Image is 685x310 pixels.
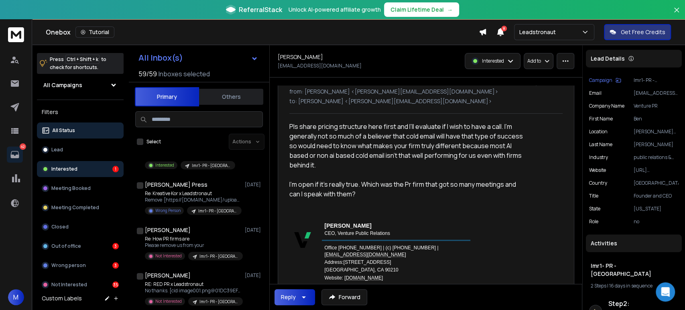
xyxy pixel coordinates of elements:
[278,53,323,61] h1: [PERSON_NAME]
[65,55,100,64] span: Ctrl + Shift + k
[634,103,679,109] p: Venture PR
[37,277,124,293] button: Not Interested35
[199,88,263,106] button: Others
[591,262,677,278] h1: Imr1- PR - [GEOGRAPHIC_DATA]
[146,139,161,145] label: Select
[20,143,26,150] p: 42
[46,27,479,38] div: Onebox
[591,55,625,63] p: Lead Details
[51,185,91,192] p: Meeting Booked
[589,90,602,96] p: Email
[37,200,124,216] button: Meeting Completed
[145,271,191,279] h1: [PERSON_NAME]
[324,222,371,229] span: [PERSON_NAME]
[155,162,174,168] p: Interested
[289,122,524,170] div: Pls share pricing structure here first and I’ll evaluate if I wish to have a call. I’m generally ...
[51,147,63,153] p: Lead
[589,116,613,122] p: First Name
[155,208,181,214] p: Wrong Person
[384,2,459,17] button: Claim Lifetime Deal→
[324,259,343,265] span: Address:
[344,275,383,281] span: [DOMAIN_NAME]
[589,154,608,161] p: industry
[37,257,124,273] button: Wrong person3
[192,163,230,169] p: Imr1- PR - [GEOGRAPHIC_DATA]
[324,252,406,257] span: [EMAIL_ADDRESS][DOMAIN_NAME]
[199,253,238,259] p: Imr1- PR - [GEOGRAPHIC_DATA]
[608,299,679,308] h6: Step 2 :
[245,182,263,188] p: [DATE]
[42,294,82,302] h3: Custom Labels
[145,226,191,234] h1: [PERSON_NAME]
[589,128,608,135] p: location
[324,230,390,236] span: CEO, Venture Public Relations
[604,24,671,40] button: Get Free Credits
[589,77,621,84] button: Campaign
[501,26,507,31] span: 8
[8,289,24,305] button: M
[482,58,504,64] p: Interested
[51,243,81,249] p: Out of office
[634,193,679,199] p: Founder and CEO
[145,181,207,189] h1: [PERSON_NAME] Press
[37,180,124,196] button: Meeting Booked
[75,27,114,38] button: Tutorial
[671,5,682,24] button: Close banner
[589,77,612,84] p: Campaign
[289,88,563,96] p: from: [PERSON_NAME] <[PERSON_NAME][EMAIL_ADDRESS][DOMAIN_NAME]>
[281,293,296,301] div: Reply
[591,283,677,289] div: |
[292,226,313,252] img: AD_4nXd5MdJ3mZvxKlxhpoV_n8deYBHHJkuNjGpy3xF1w1sqIaiB0WIY7lFBSeoPkQn9AaIAVyr4PXcSgQ6UeoDOeoBs2BeOU...
[289,97,563,105] p: to: [PERSON_NAME] <[PERSON_NAME][EMAIL_ADDRESS][DOMAIN_NAME]>
[586,235,682,252] div: Activities
[132,50,264,66] button: All Inbox(s)
[159,69,210,79] h3: Inboxes selected
[138,69,157,79] span: 59 / 59
[589,206,600,212] p: State
[51,262,86,269] p: Wrong person
[112,243,119,249] div: 3
[321,289,367,305] button: Forward
[145,236,241,242] p: Re: How PR firms are
[324,245,438,251] span: Office [PHONE_NUMBER] | (c) [PHONE_NUMBER] |
[634,116,679,122] p: Ben
[37,142,124,158] button: Lead
[198,208,237,214] p: Imr1- PR - [GEOGRAPHIC_DATA]
[274,289,315,305] button: Reply
[634,90,679,96] p: [EMAIL_ADDRESS][DOMAIN_NAME]
[7,147,23,163] a: 42
[112,281,119,288] div: 35
[344,259,391,265] span: [STREET_ADDRESS]
[634,206,679,212] p: [US_STATE]
[145,288,241,294] p: No thanks. [cid:image001.png@01DC39EF.8E514510] [PERSON_NAME]
[589,141,612,148] p: Last Name
[37,122,124,139] button: All Status
[50,55,106,71] p: Press to check for shortcuts.
[527,58,541,64] p: Add to
[112,262,119,269] div: 3
[589,167,606,173] p: website
[37,77,124,93] button: All Campaigns
[289,6,381,14] p: Unlock AI-powered affiliate growth
[37,238,124,254] button: Out of office3
[112,166,119,172] div: 1
[245,272,263,279] p: [DATE]
[609,282,652,289] span: 16 days in sequence
[51,204,99,211] p: Meeting Completed
[51,166,77,172] p: Interested
[634,141,679,148] p: [PERSON_NAME]
[634,218,679,225] p: no
[634,154,679,161] p: public relations & communications
[37,106,124,118] h3: Filters
[37,161,124,177] button: Interested1
[589,103,624,109] p: Company Name
[589,218,598,225] p: role
[199,299,238,305] p: Imr1- PR - [GEOGRAPHIC_DATA]
[51,224,69,230] p: Closed
[155,253,182,259] p: Not Interested
[155,298,182,304] p: Not Interested
[278,63,362,69] p: [EMAIL_ADDRESS][DOMAIN_NAME]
